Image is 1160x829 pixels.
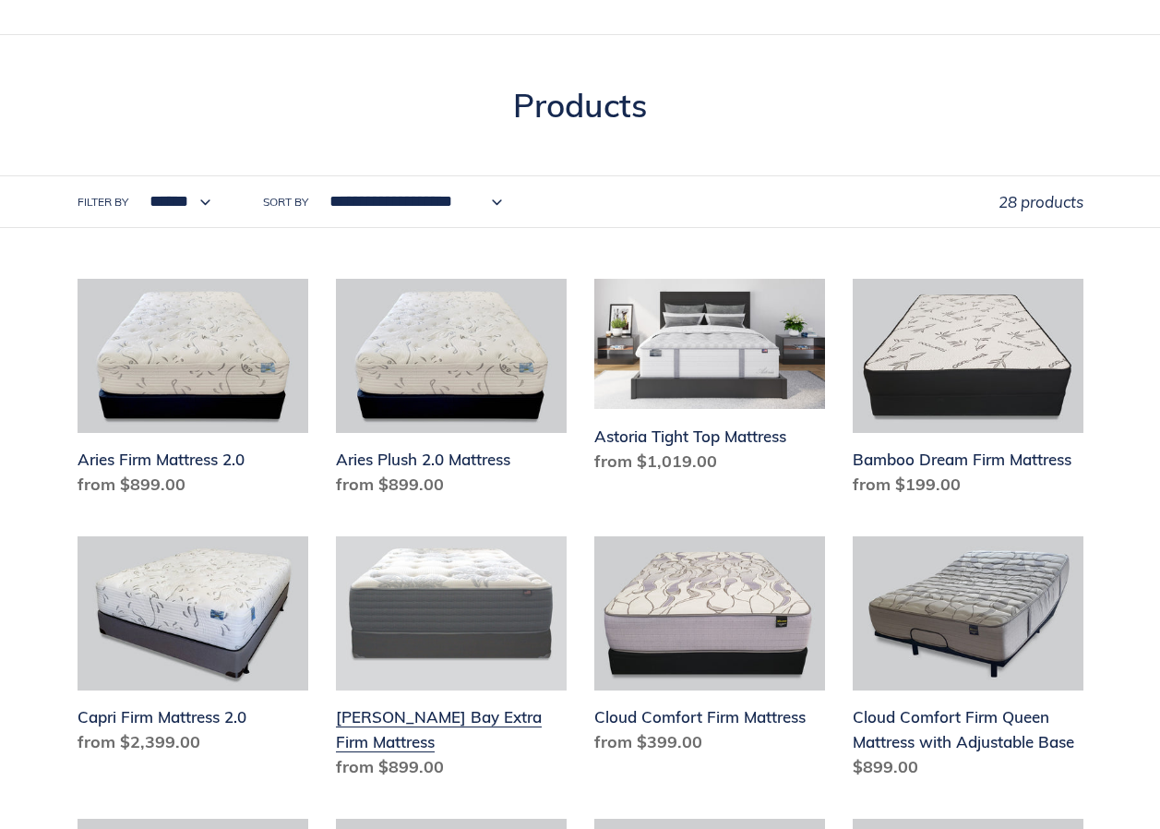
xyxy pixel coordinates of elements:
[513,85,647,126] span: Products
[78,536,308,762] a: Capri Firm Mattress 2.0
[853,279,1083,504] a: Bamboo Dream Firm Mattress
[853,536,1083,787] a: Cloud Comfort Firm Queen Mattress with Adjustable Base
[594,536,825,762] a: Cloud Comfort Firm Mattress
[78,194,128,210] label: Filter by
[336,536,567,787] a: Chadwick Bay Extra Firm Mattress
[263,194,308,210] label: Sort by
[78,279,308,504] a: Aries Firm Mattress 2.0
[999,192,1083,211] span: 28 products
[336,279,567,504] a: Aries Plush 2.0 Mattress
[594,279,825,480] a: Astoria Tight Top Mattress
